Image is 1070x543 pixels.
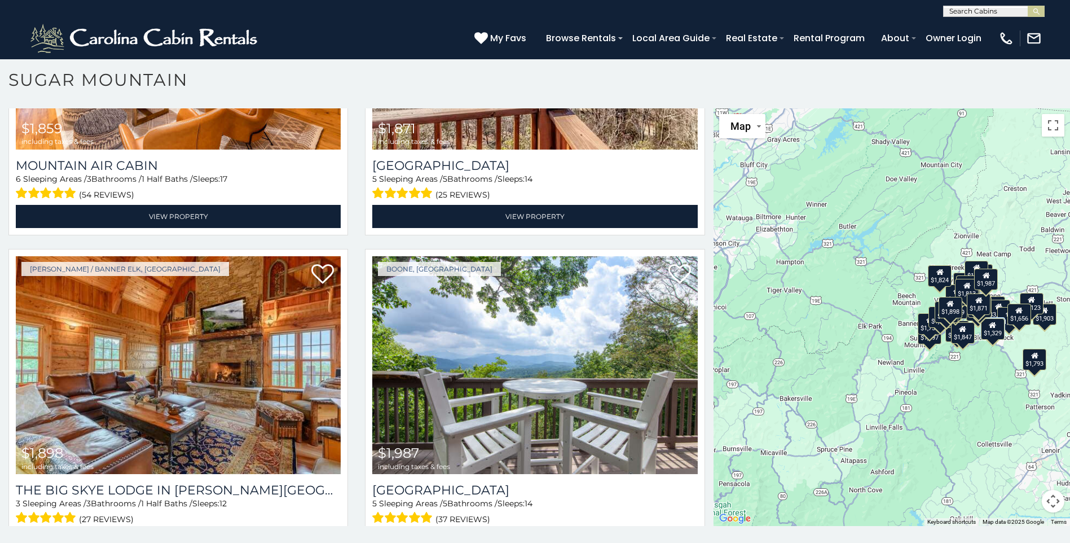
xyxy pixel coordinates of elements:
[716,511,754,526] img: Google
[16,498,20,509] span: 3
[79,187,134,202] span: (54 reviews)
[372,256,697,474] a: Pinnacle View Lodge $1,987 including taxes & fees
[980,318,1004,340] div: $1,329
[21,262,229,276] a: [PERSON_NAME] / Banner Elk, [GEOGRAPHIC_DATA]
[474,31,529,46] a: My Favs
[953,273,977,294] div: $2,700
[378,262,501,276] a: Boone, [GEOGRAPHIC_DATA]
[730,120,751,132] span: Map
[443,174,447,184] span: 5
[372,483,697,498] h3: Pinnacle View Lodge
[219,498,227,509] span: 12
[79,512,134,527] span: (27 reviews)
[983,519,1044,525] span: Map data ©2025 Google
[443,498,447,509] span: 5
[372,158,697,173] a: [GEOGRAPHIC_DATA]
[967,294,990,315] div: $1,871
[945,321,969,342] div: $1,823
[435,187,490,202] span: (25 reviews)
[378,445,419,461] span: $1,987
[86,498,91,509] span: 3
[1023,349,1046,370] div: $1,793
[378,463,450,470] span: including taxes & fees
[21,138,94,145] span: including taxes & fees
[142,174,193,184] span: 1 Half Baths /
[525,174,532,184] span: 14
[627,28,715,48] a: Local Area Guide
[875,28,915,48] a: About
[525,498,532,509] span: 14
[311,263,334,287] a: Add to favorites
[435,512,490,527] span: (37 reviews)
[965,261,988,282] div: $1,731
[21,463,94,470] span: including taxes & fees
[372,205,697,228] a: View Property
[372,173,697,202] div: Sleeping Areas / Bathrooms / Sleeps:
[935,301,958,323] div: $1,830
[927,518,976,526] button: Keyboard shortcuts
[16,205,341,228] a: View Property
[1007,304,1031,325] div: $1,656
[956,275,980,297] div: $1,730
[1051,519,1067,525] a: Terms (opens in new tab)
[16,174,21,184] span: 6
[378,120,416,137] span: $1,871
[1026,30,1042,46] img: mail-regular-white.png
[372,256,697,474] img: Pinnacle View Lodge
[928,265,952,287] div: $1,824
[668,263,691,287] a: Add to favorites
[980,317,1005,340] div: $1,130
[720,28,783,48] a: Real Estate
[981,296,1005,318] div: $2,085
[16,158,341,173] a: Mountain Air Cabin
[945,284,969,306] div: $2,552
[87,174,91,184] span: 3
[16,256,341,474] img: The Big Skye Lodge in Valle Crucis
[1033,304,1056,325] div: $1,903
[540,28,622,48] a: Browse Rentals
[16,498,341,527] div: Sleeping Areas / Bathrooms / Sleeps:
[28,21,262,55] img: White-1-2.png
[719,114,765,138] button: Change map style
[1042,490,1064,513] button: Map camera controls
[372,498,697,527] div: Sleeping Areas / Bathrooms / Sleeps:
[950,322,974,344] div: $1,847
[141,498,192,509] span: 1 Half Baths /
[16,483,341,498] h3: The Big Skye Lodge in Valle Crucis
[939,297,962,318] div: $1,898
[378,138,450,145] span: including taxes & fees
[998,30,1014,46] img: phone-regular-white.png
[16,173,341,202] div: Sleeping Areas / Bathrooms / Sleeps:
[788,28,870,48] a: Rental Program
[928,306,952,328] div: $1,837
[955,279,979,300] div: $1,813
[21,120,63,137] span: $1,859
[1020,293,1043,314] div: $4,123
[490,31,526,45] span: My Favs
[372,498,377,509] span: 5
[372,174,377,184] span: 5
[220,174,227,184] span: 17
[16,483,341,498] a: The Big Skye Lodge in [PERSON_NAME][GEOGRAPHIC_DATA]
[920,28,987,48] a: Owner Login
[974,269,998,290] div: $1,987
[987,300,1010,321] div: $3,901
[1042,114,1064,137] button: Toggle fullscreen view
[918,313,941,335] div: $1,750
[372,158,697,173] h3: Stone Ridge Lodge
[372,483,697,498] a: [GEOGRAPHIC_DATA]
[21,445,63,461] span: $1,898
[716,511,754,526] a: Open this area in Google Maps (opens a new window)
[16,256,341,474] a: The Big Skye Lodge in Valle Crucis $1,898 including taxes & fees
